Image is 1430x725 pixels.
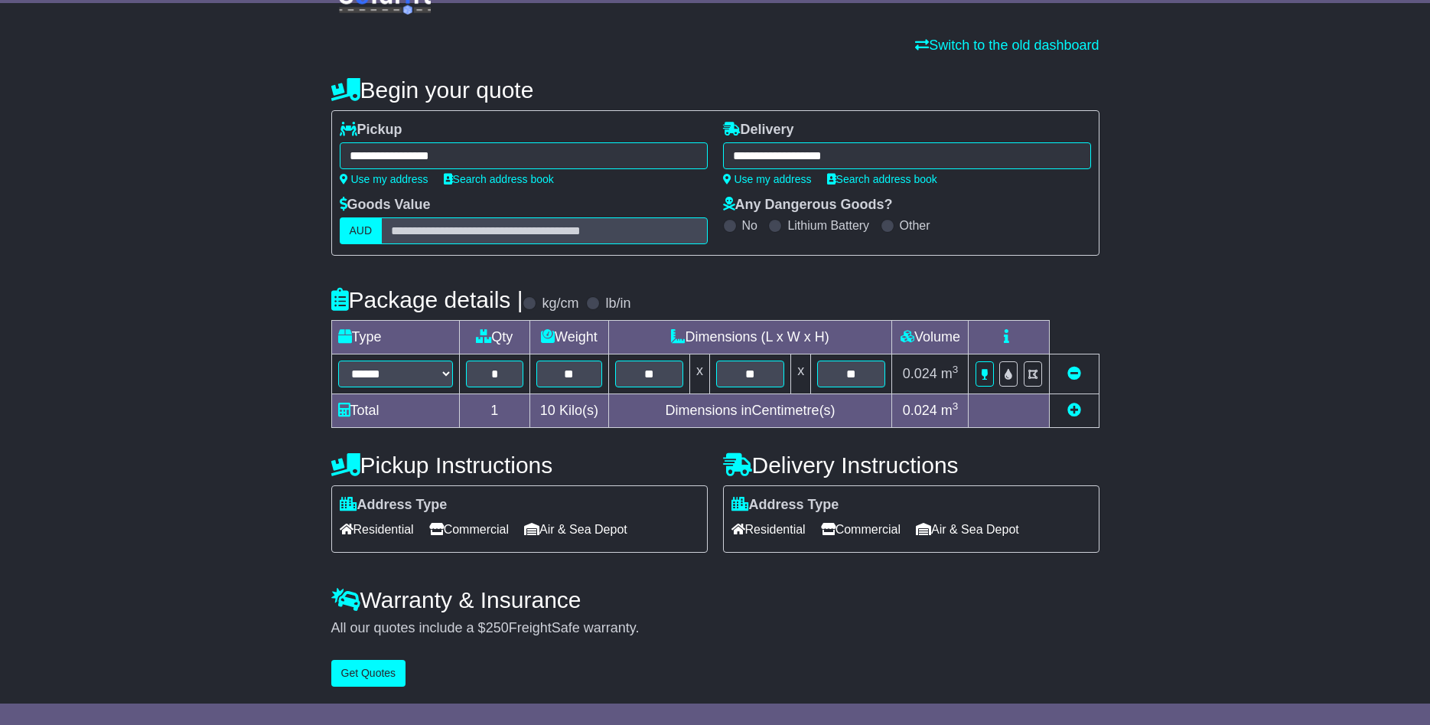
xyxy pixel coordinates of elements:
label: AUD [340,217,383,244]
label: Other [900,218,930,233]
td: x [791,354,811,394]
span: Air & Sea Depot [916,518,1019,541]
h4: Warranty & Insurance [331,587,1099,612]
td: Dimensions in Centimetre(s) [608,394,892,428]
span: 250 [486,620,509,635]
td: Weight [530,321,609,354]
a: Search address book [827,173,937,185]
label: No [742,218,757,233]
td: 1 [459,394,530,428]
label: Delivery [723,122,794,139]
div: All our quotes include a $ FreightSafe warranty. [331,620,1099,637]
td: Kilo(s) [530,394,609,428]
td: Qty [459,321,530,354]
span: Commercial [429,518,509,541]
td: Volume [892,321,969,354]
a: Search address book [444,173,554,185]
span: 0.024 [903,403,937,418]
span: m [941,403,959,418]
span: Residential [731,518,806,541]
td: Total [331,394,459,428]
label: Goods Value [340,197,431,214]
h4: Package details | [331,287,523,312]
a: Remove this item [1067,366,1081,381]
td: Type [331,321,459,354]
a: Use my address [723,173,812,185]
span: Residential [340,518,414,541]
label: Address Type [731,497,839,514]
span: 10 [540,403,555,418]
a: Add new item [1067,403,1081,418]
a: Switch to the old dashboard [915,38,1099,53]
sup: 3 [953,400,959,412]
h4: Pickup Instructions [331,452,708,478]
label: Pickup [340,122,402,139]
span: Air & Sea Depot [524,518,627,541]
h4: Begin your quote [331,77,1099,103]
span: 0.024 [903,366,937,381]
span: Commercial [821,518,901,541]
h4: Delivery Instructions [723,452,1099,478]
a: Use my address [340,173,428,185]
td: x [689,354,709,394]
label: Lithium Battery [787,218,869,233]
button: Get Quotes [331,660,406,687]
label: kg/cm [542,296,578,312]
label: lb/in [605,296,630,312]
span: m [941,366,959,381]
label: Address Type [340,497,448,514]
label: Any Dangerous Goods? [723,197,893,214]
td: Dimensions (L x W x H) [608,321,892,354]
sup: 3 [953,364,959,375]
